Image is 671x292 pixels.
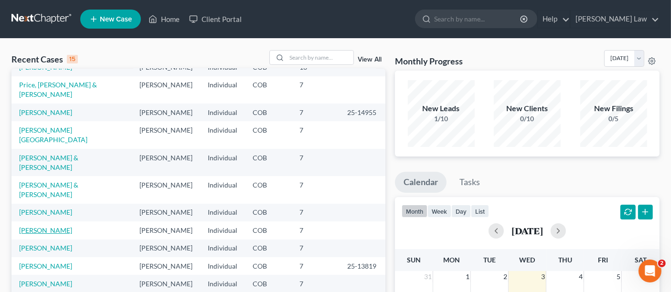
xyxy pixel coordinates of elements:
[571,10,659,28] a: [PERSON_NAME] Law
[19,280,72,288] a: [PERSON_NAME]
[245,104,292,121] td: COB
[292,76,340,104] td: 7
[200,149,245,176] td: Individual
[616,271,621,282] span: 5
[245,76,292,104] td: COB
[408,103,475,114] div: New Leads
[200,104,245,121] td: Individual
[200,176,245,203] td: Individual
[358,56,382,63] a: View All
[451,172,489,193] a: Tasks
[100,16,132,23] span: New Case
[443,256,460,264] span: Mon
[658,260,666,267] span: 2
[19,226,72,234] a: [PERSON_NAME]
[558,256,572,264] span: Thu
[132,257,200,275] td: [PERSON_NAME]
[520,256,535,264] span: Wed
[511,226,543,236] h2: [DATE]
[132,204,200,221] td: [PERSON_NAME]
[144,10,184,28] a: Home
[132,240,200,257] td: [PERSON_NAME]
[200,76,245,104] td: Individual
[465,271,470,282] span: 1
[19,208,72,216] a: [PERSON_NAME]
[540,271,546,282] span: 3
[292,121,340,148] td: 7
[200,257,245,275] td: Individual
[132,121,200,148] td: [PERSON_NAME]
[292,240,340,257] td: 7
[451,205,471,218] button: day
[245,121,292,148] td: COB
[200,221,245,239] td: Individual
[19,244,72,252] a: [PERSON_NAME]
[494,114,561,124] div: 0/10
[287,51,353,64] input: Search by name...
[580,114,647,124] div: 0/5
[132,149,200,176] td: [PERSON_NAME]
[245,221,292,239] td: COB
[245,149,292,176] td: COB
[402,205,427,218] button: month
[639,260,661,282] iframe: Intercom live chat
[395,55,463,67] h3: Monthly Progress
[407,256,421,264] span: Sun
[292,149,340,176] td: 7
[132,221,200,239] td: [PERSON_NAME]
[200,121,245,148] td: Individual
[292,221,340,239] td: 7
[598,256,608,264] span: Fri
[132,76,200,104] td: [PERSON_NAME]
[67,55,78,63] div: 15
[578,271,584,282] span: 4
[245,204,292,221] td: COB
[19,181,78,198] a: [PERSON_NAME] & [PERSON_NAME]
[580,103,647,114] div: New Filings
[19,154,78,171] a: [PERSON_NAME] & [PERSON_NAME]
[538,10,570,28] a: Help
[200,204,245,221] td: Individual
[19,108,72,116] a: [PERSON_NAME]
[19,63,72,71] a: [PERSON_NAME]
[423,271,433,282] span: 31
[483,256,496,264] span: Tue
[292,257,340,275] td: 7
[19,126,87,144] a: [PERSON_NAME][GEOGRAPHIC_DATA]
[184,10,246,28] a: Client Portal
[408,114,475,124] div: 1/10
[395,172,447,193] a: Calendar
[245,176,292,203] td: COB
[200,240,245,257] td: Individual
[245,240,292,257] td: COB
[292,104,340,121] td: 7
[245,257,292,275] td: COB
[427,205,451,218] button: week
[292,176,340,203] td: 7
[502,271,508,282] span: 2
[434,10,522,28] input: Search by name...
[132,104,200,121] td: [PERSON_NAME]
[340,257,385,275] td: 25-13819
[132,176,200,203] td: [PERSON_NAME]
[292,204,340,221] td: 7
[471,205,489,218] button: list
[635,256,647,264] span: Sat
[19,81,97,98] a: Price, [PERSON_NAME] & [PERSON_NAME]
[340,104,385,121] td: 25-14955
[11,53,78,65] div: Recent Cases
[494,103,561,114] div: New Clients
[19,262,72,270] a: [PERSON_NAME]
